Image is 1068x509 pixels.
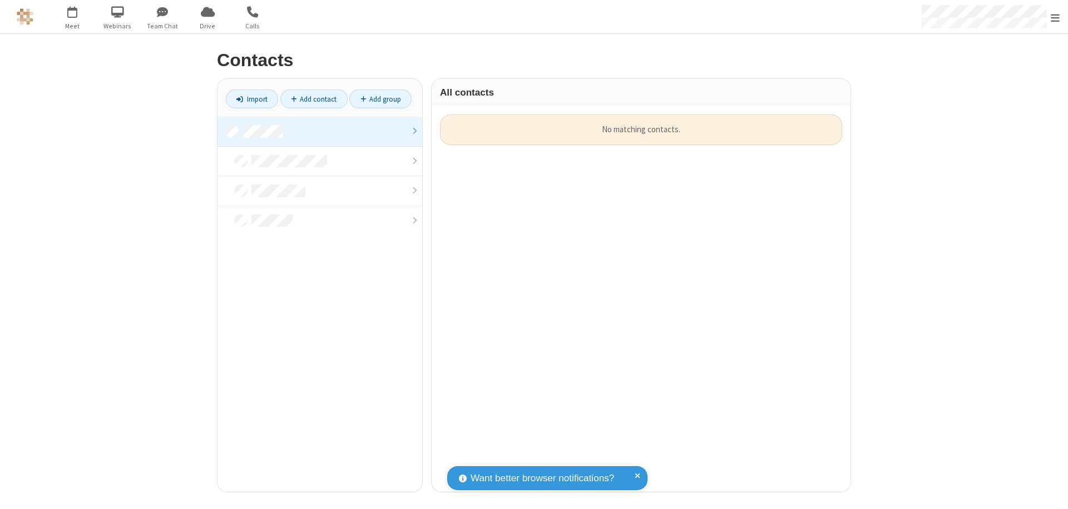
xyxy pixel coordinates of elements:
[471,471,614,486] span: Want better browser notifications?
[440,114,842,145] div: No matching contacts.
[1040,480,1060,501] iframe: Chat
[280,89,348,108] a: Add contact
[52,21,93,31] span: Meet
[226,89,278,108] a: Import
[432,106,851,492] div: grid
[349,89,412,108] a: Add group
[217,51,851,70] h2: Contacts
[232,21,274,31] span: Calls
[17,8,33,25] img: QA Selenium DO NOT DELETE OR CHANGE
[440,87,842,98] h3: All contacts
[187,21,229,31] span: Drive
[142,21,184,31] span: Team Chat
[97,21,139,31] span: Webinars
